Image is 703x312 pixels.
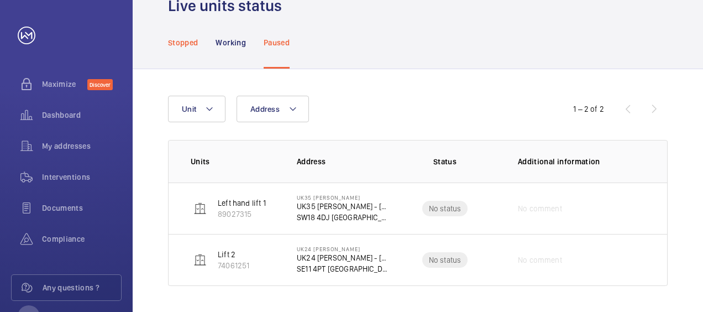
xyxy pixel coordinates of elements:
[42,110,122,121] span: Dashboard
[297,201,390,212] p: UK35 [PERSON_NAME] - [STREET_ADDRESS][PERSON_NAME]
[297,246,390,252] p: UK24 [PERSON_NAME]
[518,203,562,214] span: No comment
[42,141,122,152] span: My addresses
[297,156,390,167] p: Address
[297,263,390,274] p: SE11 4PT [GEOGRAPHIC_DATA]
[429,203,461,214] p: No status
[193,202,207,215] img: elevator.svg
[264,37,290,48] p: Paused
[42,202,122,214] span: Documents
[168,96,225,122] button: Unit
[193,253,207,267] img: elevator.svg
[87,79,113,90] span: Discover
[182,105,196,113] span: Unit
[42,171,122,183] span: Interventions
[297,252,390,263] p: UK24 [PERSON_NAME] - [STREET_ADDRESS][PERSON_NAME]
[237,96,309,122] button: Address
[43,282,121,293] span: Any questions ?
[218,260,249,271] p: 74061251
[518,254,562,266] span: No comment
[191,156,279,167] p: Units
[218,197,266,209] p: Left hand lift 1
[218,209,266,220] p: 89027315
[518,156,645,167] p: Additional information
[429,254,461,266] p: No status
[573,103,604,115] div: 1 – 2 of 2
[397,156,492,167] p: Status
[216,37,245,48] p: Working
[297,212,390,223] p: SW18 4DJ [GEOGRAPHIC_DATA]
[168,37,198,48] p: Stopped
[297,194,390,201] p: UK35 [PERSON_NAME]
[42,79,87,90] span: Maximize
[250,105,280,113] span: Address
[42,233,122,245] span: Compliance
[218,249,249,260] p: Lift 2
